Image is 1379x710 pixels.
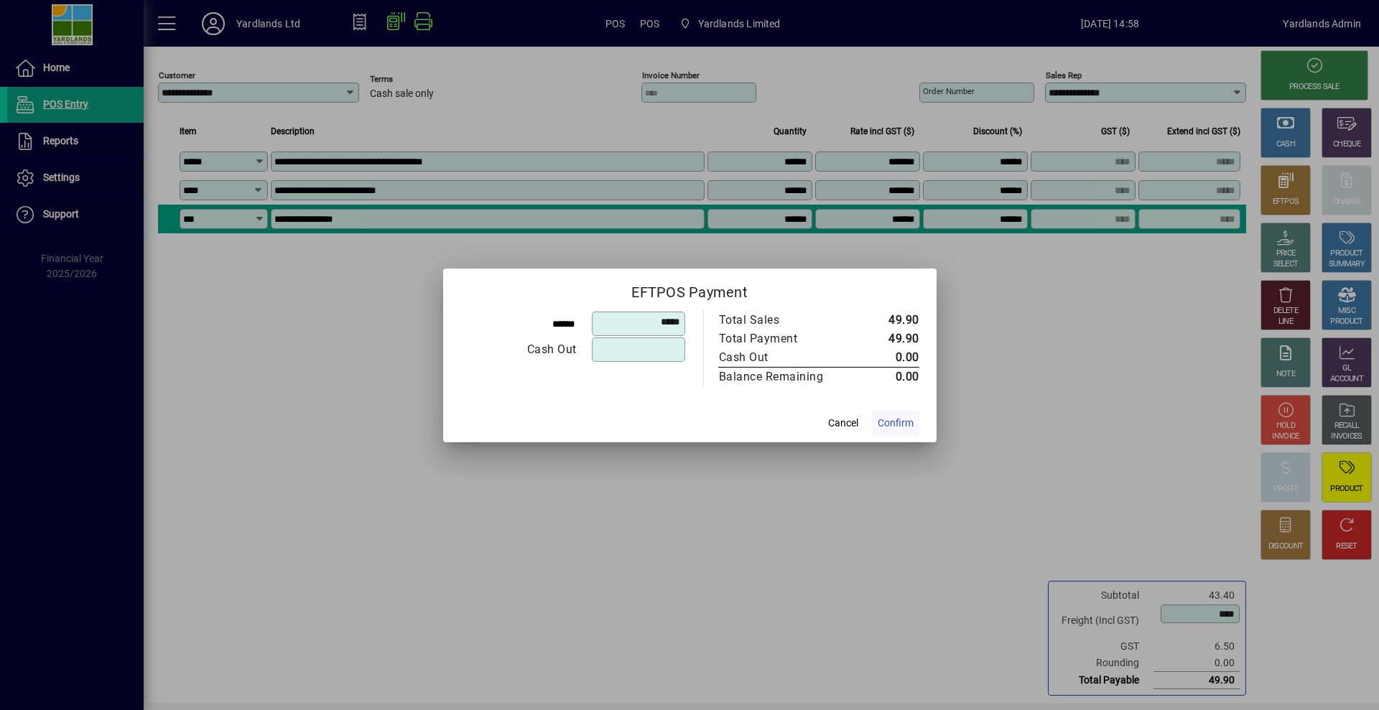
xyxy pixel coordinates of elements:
[461,341,577,358] div: Cash Out
[872,411,919,436] button: Confirm
[854,367,919,386] td: 0.00
[854,330,919,348] td: 49.90
[854,311,919,330] td: 49.90
[443,268,937,310] h2: EFTPOS Payment
[718,311,854,330] td: Total Sales
[719,368,840,386] div: Balance Remaining
[878,416,914,431] span: Confirm
[718,330,854,348] td: Total Payment
[820,411,866,436] button: Cancel
[828,416,858,431] span: Cancel
[854,348,919,368] td: 0.00
[719,349,840,366] div: Cash Out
